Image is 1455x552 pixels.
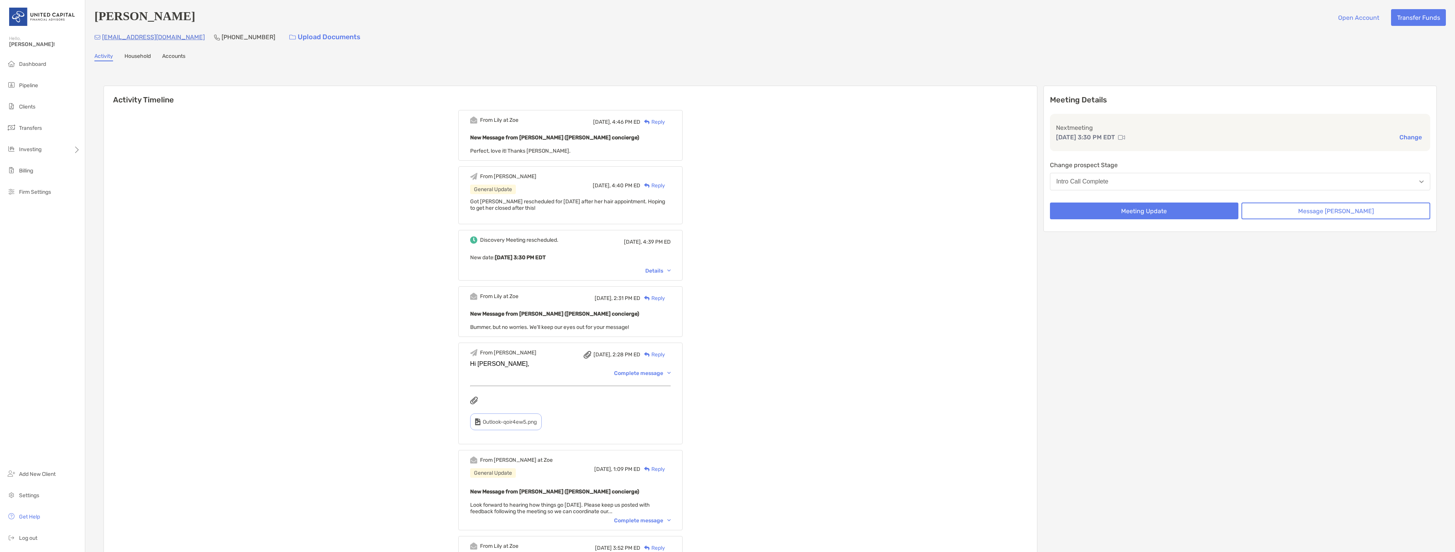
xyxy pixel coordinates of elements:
[1056,132,1115,142] p: [DATE] 3:30 PM EDT
[640,294,665,302] div: Reply
[644,120,650,124] img: Reply icon
[7,166,16,175] img: billing icon
[1118,134,1125,140] img: communication type
[470,148,571,154] span: Perfect, love it! Thanks [PERSON_NAME].
[1050,95,1431,105] p: Meeting Details
[624,239,642,245] span: [DATE],
[470,361,671,367] div: Hi [PERSON_NAME],
[7,102,16,111] img: clients icon
[19,471,56,477] span: Add New Client
[1397,133,1424,141] button: Change
[470,542,477,550] img: Event icon
[7,123,16,132] img: transfers icon
[7,187,16,196] img: firm-settings icon
[19,125,42,131] span: Transfers
[470,456,477,464] img: Event icon
[7,512,16,521] img: get-help icon
[584,351,591,359] img: attachment
[643,239,671,245] span: 4:39 PM ED
[1241,203,1430,219] button: Message [PERSON_NAME]
[593,182,611,189] span: [DATE],
[1391,9,1446,26] button: Transfer Funds
[667,372,671,374] img: Chevron icon
[222,32,275,42] p: [PHONE_NUMBER]
[495,254,546,261] b: [DATE] 3:30 PM EDT
[640,465,665,473] div: Reply
[470,488,639,495] b: New Message from [PERSON_NAME] ([PERSON_NAME] concierge)
[480,117,519,123] div: From Lily at Zoe
[614,517,671,524] div: Complete message
[470,185,516,194] div: General Update
[594,466,612,472] span: [DATE],
[214,34,220,40] img: Phone Icon
[470,502,650,515] span: Look forward to hearing how things go [DATE]. Please keep us posted with feedback following the m...
[480,173,536,180] div: From [PERSON_NAME]
[1050,173,1431,190] button: Intro Call Complete
[19,146,41,153] span: Investing
[614,370,671,377] div: Complete message
[593,119,611,125] span: [DATE],
[483,419,537,425] span: Outlook-qoir4ew5.png
[7,469,16,478] img: add_new_client icon
[19,514,40,520] span: Get Help
[644,467,650,472] img: Reply icon
[667,519,671,522] img: Chevron icon
[480,237,558,243] div: Discovery Meeting rescheduled.
[613,466,640,472] span: 1:09 PM ED
[614,295,640,302] span: 2:31 PM ED
[470,311,639,317] b: New Message from [PERSON_NAME] ([PERSON_NAME] concierge)
[94,9,195,26] h4: [PERSON_NAME]
[613,545,640,551] span: 3:52 PM ED
[284,29,365,45] a: Upload Documents
[19,189,51,195] span: Firm Settings
[102,32,205,42] p: [EMAIL_ADDRESS][DOMAIN_NAME]
[644,352,650,357] img: Reply icon
[7,59,16,68] img: dashboard icon
[19,82,38,89] span: Pipeline
[480,543,519,549] div: From Lily at Zoe
[7,533,16,542] img: logout icon
[470,293,477,300] img: Event icon
[1056,123,1425,132] p: Next meeting
[1419,180,1424,183] img: Open dropdown arrow
[470,116,477,124] img: Event icon
[7,490,16,499] img: settings icon
[1050,160,1431,170] p: Change prospect Stage
[644,183,650,188] img: Reply icon
[104,86,1037,104] h6: Activity Timeline
[640,182,665,190] div: Reply
[640,351,665,359] div: Reply
[470,349,477,356] img: Event icon
[1050,203,1239,219] button: Meeting Update
[94,35,101,40] img: Email Icon
[162,53,185,61] a: Accounts
[480,457,553,463] div: From [PERSON_NAME] at Zoe
[613,351,640,358] span: 2:28 PM ED
[470,253,671,262] p: New date :
[7,80,16,89] img: pipeline icon
[470,173,477,180] img: Event icon
[19,168,33,174] span: Billing
[19,104,35,110] span: Clients
[480,349,536,356] div: From [PERSON_NAME]
[9,41,80,48] span: [PERSON_NAME]!
[595,545,612,551] span: [DATE]
[19,535,37,541] span: Log out
[470,198,665,211] span: Got [PERSON_NAME] rescheduled for [DATE] after her hair appointment. Hoping to get her closed aft...
[470,324,629,330] span: Bummer, but no worries. We'll keep our eyes out for your message!
[644,296,650,301] img: Reply icon
[19,61,46,67] span: Dashboard
[595,295,613,302] span: [DATE],
[94,53,113,61] a: Activity
[645,268,671,274] div: Details
[470,468,516,478] div: General Update
[667,270,671,272] img: Chevron icon
[470,134,639,141] b: New Message from [PERSON_NAME] ([PERSON_NAME] concierge)
[9,3,76,30] img: United Capital Logo
[612,182,640,189] span: 4:40 PM ED
[593,351,611,358] span: [DATE],
[7,144,16,153] img: investing icon
[289,35,296,40] img: button icon
[644,546,650,550] img: Reply icon
[470,236,477,244] img: Event icon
